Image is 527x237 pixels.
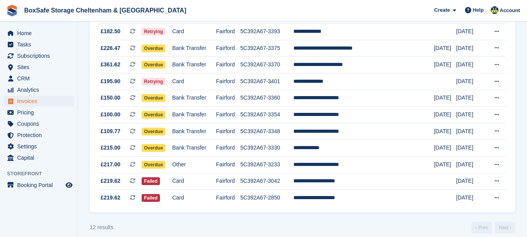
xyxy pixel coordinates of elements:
span: Home [17,28,64,39]
span: Overdue [142,161,165,169]
td: [DATE] [456,123,485,140]
td: [DATE] [456,173,485,190]
td: Fairford [216,73,240,90]
span: Protection [17,130,64,141]
td: 5C392A67-3348 [240,123,293,140]
td: Bank Transfer [172,90,216,107]
td: 5C392A67-2850 [240,190,293,206]
a: menu [4,180,74,191]
a: menu [4,28,74,39]
td: [DATE] [456,157,485,173]
a: menu [4,130,74,141]
td: 5C392A67-3233 [240,157,293,173]
td: 5C392A67-3360 [240,90,293,107]
td: [DATE] [434,40,456,57]
td: Fairford [216,107,240,123]
span: Coupons [17,118,64,129]
td: [DATE] [434,90,456,107]
img: stora-icon-8386f47178a22dfd0bd8f6a31ec36ba5ce8667c1dd55bd0f319d3a0aa187defe.svg [6,5,18,16]
span: Overdue [142,61,165,69]
span: Analytics [17,84,64,95]
td: [DATE] [456,57,485,73]
span: Capital [17,152,64,163]
td: [DATE] [434,140,456,157]
td: Fairford [216,140,240,157]
a: menu [4,96,74,107]
span: £219.62 [101,194,121,202]
span: Pricing [17,107,64,118]
span: £195.90 [101,77,121,86]
a: Next [495,222,515,233]
td: [DATE] [456,140,485,157]
a: menu [4,118,74,129]
span: Retrying [142,78,165,86]
td: 5C392A67-3393 [240,23,293,40]
td: Fairford [216,157,240,173]
span: Failed [142,177,160,185]
td: 5C392A67-3330 [240,140,293,157]
td: [DATE] [434,57,456,73]
span: £109.77 [101,127,121,135]
a: menu [4,107,74,118]
span: Overdue [142,94,165,102]
span: £182.50 [101,27,121,36]
span: Overdue [142,144,165,152]
td: 5C392A67-3370 [240,57,293,73]
a: menu [4,152,74,163]
div: 12 results [90,223,114,232]
a: menu [4,141,74,152]
span: Overdue [142,111,165,119]
td: [DATE] [456,73,485,90]
td: 5C392A67-3354 [240,107,293,123]
td: Bank Transfer [172,140,216,157]
td: [DATE] [434,107,456,123]
span: £361.62 [101,61,121,69]
td: Fairford [216,123,240,140]
td: Fairford [216,173,240,190]
td: 5C392A67-3375 [240,40,293,57]
span: £150.00 [101,94,121,102]
td: Card [172,173,216,190]
span: Invoices [17,96,64,107]
span: Tasks [17,39,64,50]
a: menu [4,84,74,95]
td: [DATE] [456,40,485,57]
td: [DATE] [456,190,485,206]
a: menu [4,39,74,50]
span: £100.00 [101,110,121,119]
span: Storefront [7,170,78,178]
span: Sites [17,62,64,73]
td: Bank Transfer [172,123,216,140]
td: Card [172,23,216,40]
td: Bank Transfer [172,57,216,73]
td: Fairford [216,57,240,73]
span: Help [473,6,484,14]
span: Failed [142,194,160,202]
a: menu [4,50,74,61]
td: [DATE] [434,157,456,173]
img: Kim Virabi [491,6,499,14]
td: 5C392A67-3401 [240,73,293,90]
span: Subscriptions [17,50,64,61]
td: [DATE] [456,90,485,107]
span: Account [500,7,520,14]
td: Fairford [216,190,240,206]
a: BoxSafe Storage Cheltenham & [GEOGRAPHIC_DATA] [21,4,189,17]
span: £219.62 [101,177,121,185]
a: menu [4,73,74,84]
td: Bank Transfer [172,40,216,57]
td: Card [172,73,216,90]
td: [DATE] [456,107,485,123]
span: Create [434,6,450,14]
td: Fairford [216,23,240,40]
span: Overdue [142,45,165,52]
span: £215.00 [101,144,121,152]
td: Fairford [216,90,240,107]
td: Bank Transfer [172,107,216,123]
td: Card [172,190,216,206]
td: Other [172,157,216,173]
td: Fairford [216,40,240,57]
span: £226.47 [101,44,121,52]
td: [DATE] [456,23,485,40]
span: £217.00 [101,160,121,169]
